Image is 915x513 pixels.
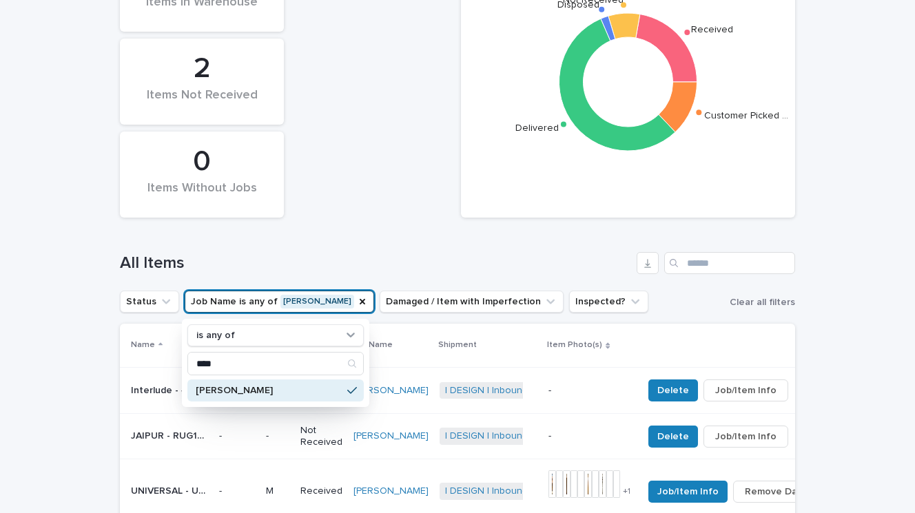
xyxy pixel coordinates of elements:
button: Damaged / Item with Imperfection [380,291,564,313]
button: Job Name [185,291,374,313]
button: Delete [648,379,698,401]
button: Delete [648,426,698,448]
text: Delivered [515,123,559,133]
div: 2 [143,52,260,86]
span: Clear all filters [730,297,795,307]
input: Search [188,353,363,375]
p: - [548,385,632,397]
h1: All Items [120,253,631,273]
div: Items Without Jobs [143,181,260,210]
input: Search [664,252,795,274]
tr: Interlude - #118319 Jan Cocktail Table Large | 77609Interlude - #118319 Jan Cocktail Table Large ... [120,368,911,414]
span: Job/Item Info [715,430,777,443]
button: Inspected? [569,291,648,313]
p: [PERSON_NAME] [196,386,342,395]
p: Job Name [352,337,393,353]
p: JAIPUR - RUG163546 ALINA ALI01 | 73702 [131,428,211,442]
p: - [548,430,632,442]
text: Received [691,24,733,34]
p: Received [300,485,342,497]
span: Delete [657,384,689,397]
p: Not Received [300,425,342,448]
a: I DESIGN | Inbound Shipment | 24211 [445,430,604,442]
span: Job/Item Info [715,384,777,397]
span: Job/Item Info [657,485,719,499]
p: - [219,485,255,497]
button: Clear all filters [724,292,795,313]
p: UNIVERSAL - U471503 SARA SWIVEL CHAIR LEATHER | 74848 [131,483,211,497]
button: Remove Damage Check [733,481,864,503]
p: - [219,430,255,442]
p: is any of [196,330,235,342]
p: - [266,430,289,442]
a: I DESIGN | Inbound Shipment | 25224 [445,385,608,397]
p: Interlude - #118319 Jan Cocktail Table Large | 77609 [131,382,211,397]
div: 0 [143,145,260,179]
button: Job/Item Info [648,481,728,503]
a: I DESIGN | Inbound Shipment | 24506 [445,485,609,497]
tr: JAIPUR - RUG163546 ALINA ALI01 | 73702JAIPUR - RUG163546 ALINA ALI01 | 73702 --Not Received[PERSO... [120,413,911,459]
p: Item Photo(s) [547,337,602,353]
button: Job/Item Info [703,426,788,448]
p: Name [131,337,155,353]
span: Delete [657,430,689,443]
span: Remove Damage Check [745,485,852,499]
a: [PERSON_NAME] [353,385,429,397]
div: Search [187,352,364,375]
a: [PERSON_NAME] [353,485,429,497]
div: Items Not Received [143,88,260,117]
a: [PERSON_NAME] [353,430,429,442]
span: + 1 [623,488,630,496]
p: Shipment [438,337,477,353]
text: Customer Picked … [704,110,788,120]
button: Job/Item Info [703,379,788,401]
p: M [266,485,289,497]
button: Status [120,291,179,313]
